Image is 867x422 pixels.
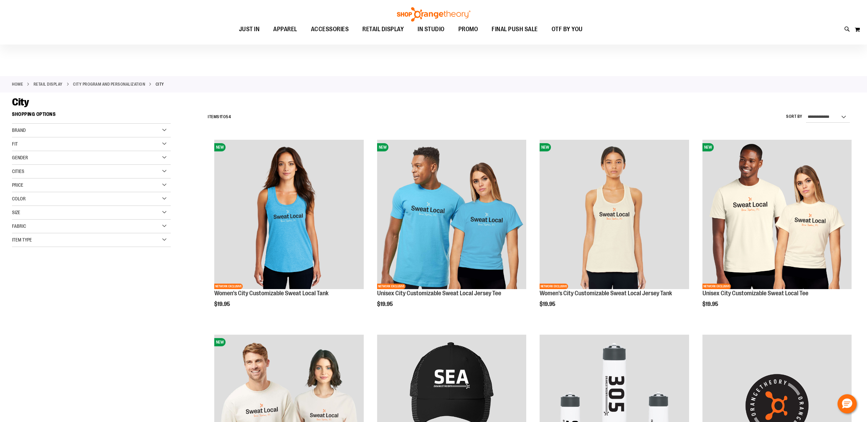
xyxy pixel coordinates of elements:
[12,108,171,124] strong: Shopping Options
[699,136,855,324] div: product
[377,301,394,307] span: $19.95
[12,141,18,147] span: Fit
[12,237,32,243] span: Item Type
[311,22,349,37] span: ACCESSORIES
[12,127,26,133] span: Brand
[304,22,356,37] a: ACCESSORIES
[211,136,367,324] div: product
[266,22,304,37] a: APPAREL
[219,114,221,119] span: 1
[377,284,406,289] span: NETWORK EXCLUSIVE
[12,196,26,201] span: Color
[374,136,530,324] div: product
[540,284,568,289] span: NETWORK EXCLUSIVE
[485,22,545,37] a: FINAL PUSH SALE
[540,301,556,307] span: $19.95
[702,290,808,297] a: Unisex City Customizable Sweat Local Tee
[702,140,852,290] a: Image of Unisex City Customizable Very Important TeeNEWNETWORK EXCLUSIVE
[451,22,485,37] a: PROMO
[34,81,63,87] a: RETAIL DISPLAY
[786,114,803,120] label: Sort By
[239,22,260,37] span: JUST IN
[214,284,243,289] span: NETWORK EXCLUSIVE
[377,290,501,297] a: Unisex City Customizable Sweat Local Jersey Tee
[214,140,363,289] img: City Customizable Perfect Racerback Tank
[273,22,297,37] span: APPAREL
[545,22,590,37] a: OTF BY YOU
[214,290,328,297] a: Women's City Customizable Sweat Local Tank
[702,301,719,307] span: $19.95
[12,96,29,108] span: City
[377,143,388,151] span: NEW
[12,169,24,174] span: Cities
[362,22,404,37] span: RETAIL DISPLAY
[232,22,267,37] a: JUST IN
[226,114,231,119] span: 54
[12,223,26,229] span: Fabric
[73,81,145,87] a: CITY PROGRAM AND PERSONALIZATION
[396,7,471,22] img: Shop Orangetheory
[377,140,526,290] a: Unisex City Customizable Fine Jersey TeeNEWNETWORK EXCLUSIVE
[214,143,226,151] span: NEW
[12,210,20,215] span: Size
[156,81,164,87] strong: City
[418,22,445,37] span: IN STUDIO
[552,22,583,37] span: OTF BY YOU
[536,136,692,324] div: product
[214,301,231,307] span: $19.95
[702,284,731,289] span: NETWORK EXCLUSIVE
[540,140,689,289] img: City Customizable Jersey Racerback Tank
[702,140,852,289] img: Image of Unisex City Customizable Very Important Tee
[12,182,23,188] span: Price
[208,112,231,122] h2: Items to
[377,140,526,289] img: Unisex City Customizable Fine Jersey Tee
[12,155,28,160] span: Gender
[411,22,451,37] a: IN STUDIO
[540,140,689,290] a: City Customizable Jersey Racerback TankNEWNETWORK EXCLUSIVE
[356,22,411,37] a: RETAIL DISPLAY
[702,143,714,151] span: NEW
[214,140,363,290] a: City Customizable Perfect Racerback TankNEWNETWORK EXCLUSIVE
[458,22,478,37] span: PROMO
[838,394,857,413] button: Hello, have a question? Let’s chat.
[12,81,23,87] a: Home
[540,143,551,151] span: NEW
[540,290,672,297] a: Women's City Customizable Sweat Local Jersey Tank
[492,22,538,37] span: FINAL PUSH SALE
[214,338,226,346] span: NEW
